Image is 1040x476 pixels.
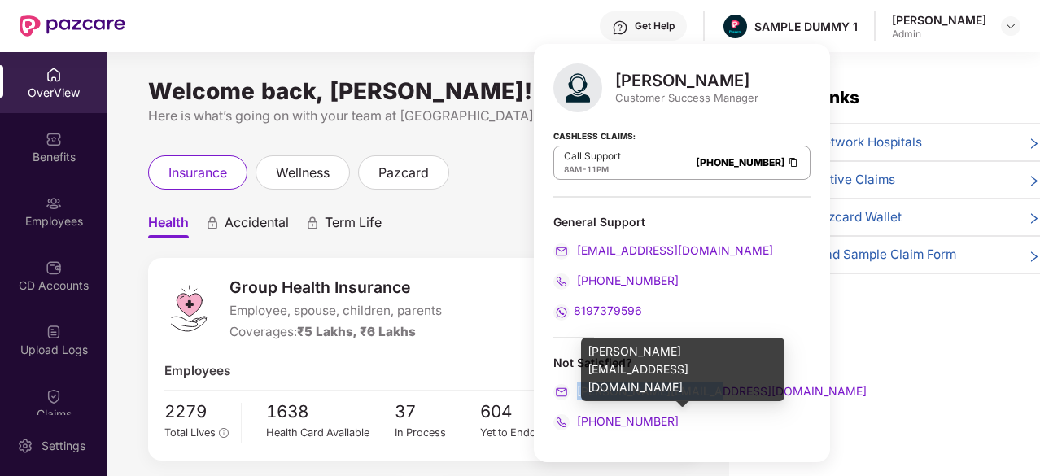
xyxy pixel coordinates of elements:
[266,425,395,441] div: Health Card Available
[553,126,636,144] strong: Cashless Claims:
[587,164,609,174] span: 11PM
[553,304,570,321] img: svg+xml;base64,PHN2ZyB4bWxucz0iaHR0cDovL3d3dy53My5vcmcvMjAwMC9zdmciIHdpZHRoPSIyMCIgaGVpZ2h0PSIyMC...
[46,67,62,83] img: svg+xml;base64,PHN2ZyBpZD0iSG9tZSIgeG1sbnM9Imh0dHA6Ly93d3cudzMub3JnLzIwMDAvc3ZnIiB3aWR0aD0iMjAiIG...
[553,243,570,260] img: svg+xml;base64,PHN2ZyB4bWxucz0iaHR0cDovL3d3dy53My5vcmcvMjAwMC9zdmciIHdpZHRoPSIyMCIgaGVpZ2h0PSIyMC...
[164,426,216,439] span: Total Lives
[46,195,62,212] img: svg+xml;base64,PHN2ZyBpZD0iRW1wbG95ZWVzIiB4bWxucz0iaHR0cDovL3d3dy53My5vcmcvMjAwMC9zdmciIHdpZHRoPS...
[892,28,986,41] div: Admin
[480,399,566,426] span: 604
[723,15,747,38] img: Pazcare_Alternative_logo-01-01.png
[754,19,858,34] div: SAMPLE DUMMY 1
[46,260,62,276] img: svg+xml;base64,PHN2ZyBpZD0iQ0RfQWNjb3VudHMiIGRhdGEtbmFtZT0iQ0QgQWNjb3VudHMiIHhtbG5zPSJodHRwOi8vd3...
[46,324,62,340] img: svg+xml;base64,PHN2ZyBpZD0iVXBsb2FkX0xvZ3MiIGRhdGEtbmFtZT0iVXBsb2FkIExvZ3MiIHhtbG5zPSJodHRwOi8vd3...
[480,425,566,441] div: Yet to Endorse
[164,284,213,333] img: logo
[553,414,570,430] img: svg+xml;base64,PHN2ZyB4bWxucz0iaHR0cDovL3d3dy53My5vcmcvMjAwMC9zdmciIHdpZHRoPSIyMCIgaGVpZ2h0PSIyMC...
[564,150,621,163] p: Call Support
[219,428,228,437] span: info-circle
[574,384,867,398] span: [PERSON_NAME][EMAIL_ADDRESS][DOMAIN_NAME]
[17,438,33,454] img: svg+xml;base64,PHN2ZyBpZD0iU2V0dGluZy0yMHgyMCIgeG1sbnM9Imh0dHA6Ly93d3cudzMub3JnLzIwMDAvc3ZnIiB3aW...
[612,20,628,36] img: svg+xml;base64,PHN2ZyBpZD0iSGVscC0zMngzMiIgeG1sbnM9Imh0dHA6Ly93d3cudzMub3JnLzIwMDAvc3ZnIiB3aWR0aD...
[305,216,320,230] div: animation
[762,207,902,227] span: 💳 Load Pazcard Wallet
[615,90,758,105] div: Customer Success Manager
[574,414,679,428] span: [PHONE_NUMBER]
[395,399,481,426] span: 37
[378,163,429,183] span: pazcard
[395,425,481,441] div: In Process
[553,355,811,430] div: Not Satisfied?
[164,399,229,426] span: 2279
[276,163,330,183] span: wellness
[762,287,1040,304] div: View More
[266,399,395,426] span: 1638
[635,20,675,33] div: Get Help
[46,131,62,147] img: svg+xml;base64,PHN2ZyBpZD0iQmVuZWZpdHMiIHhtbG5zPSJodHRwOi8vd3d3LnczLm9yZy8yMDAwL3N2ZyIgd2lkdGg9Ij...
[164,361,230,381] span: Employees
[892,12,986,28] div: [PERSON_NAME]
[553,355,811,370] div: Not Satisfied?
[553,214,811,321] div: General Support
[229,301,442,321] span: Employee, spouse, children, parents
[574,273,679,287] span: [PHONE_NUMBER]
[762,133,922,152] span: 🏥 View Network Hospitals
[574,243,773,257] span: [EMAIL_ADDRESS][DOMAIN_NAME]
[225,214,289,238] span: Accidental
[553,273,570,290] img: svg+xml;base64,PHN2ZyB4bWxucz0iaHR0cDovL3d3dy53My5vcmcvMjAwMC9zdmciIHdpZHRoPSIyMCIgaGVpZ2h0PSIyMC...
[553,63,602,112] img: svg+xml;base64,PHN2ZyB4bWxucz0iaHR0cDovL3d3dy53My5vcmcvMjAwMC9zdmciIHhtbG5zOnhsaW5rPSJodHRwOi8vd3...
[615,71,758,90] div: [PERSON_NAME]
[1028,248,1040,264] span: right
[762,245,956,264] span: 📄 Download Sample Claim Form
[148,106,697,126] div: Here is what’s going on with your team at [GEOGRAPHIC_DATA]
[229,275,442,299] span: Group Health Insurance
[20,15,125,37] img: New Pazcare Logo
[37,438,90,454] div: Settings
[1028,211,1040,227] span: right
[696,156,785,168] a: [PHONE_NUMBER]
[1004,20,1017,33] img: svg+xml;base64,PHN2ZyBpZD0iRHJvcGRvd24tMzJ4MzIiIHhtbG5zPSJodHRwOi8vd3d3LnczLm9yZy8yMDAwL3N2ZyIgd2...
[553,384,867,398] a: [PERSON_NAME][EMAIL_ADDRESS][DOMAIN_NAME]
[205,216,220,230] div: animation
[148,214,189,238] span: Health
[325,214,382,238] span: Term Life
[564,163,621,176] div: -
[553,243,773,257] a: [EMAIL_ADDRESS][DOMAIN_NAME]
[553,273,679,287] a: [PHONE_NUMBER]
[168,163,227,183] span: insurance
[787,155,800,169] img: Clipboard Icon
[1028,173,1040,190] span: right
[297,324,416,339] span: ₹5 Lakhs, ₹6 Lakhs
[553,414,679,428] a: [PHONE_NUMBER]
[148,85,697,98] div: Welcome back, [PERSON_NAME]!
[229,322,442,342] div: Coverages:
[553,214,811,229] div: General Support
[574,304,642,317] span: 8197379596
[553,304,642,317] a: 8197379596
[581,338,784,401] div: [PERSON_NAME][EMAIL_ADDRESS][DOMAIN_NAME]
[46,388,62,404] img: svg+xml;base64,PHN2ZyBpZD0iQ2xhaW0iIHhtbG5zPSJodHRwOi8vd3d3LnczLm9yZy8yMDAwL3N2ZyIgd2lkdGg9IjIwIi...
[564,164,582,174] span: 8AM
[1028,136,1040,152] span: right
[553,384,570,400] img: svg+xml;base64,PHN2ZyB4bWxucz0iaHR0cDovL3d3dy53My5vcmcvMjAwMC9zdmciIHdpZHRoPSIyMCIgaGVpZ2h0PSIyMC...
